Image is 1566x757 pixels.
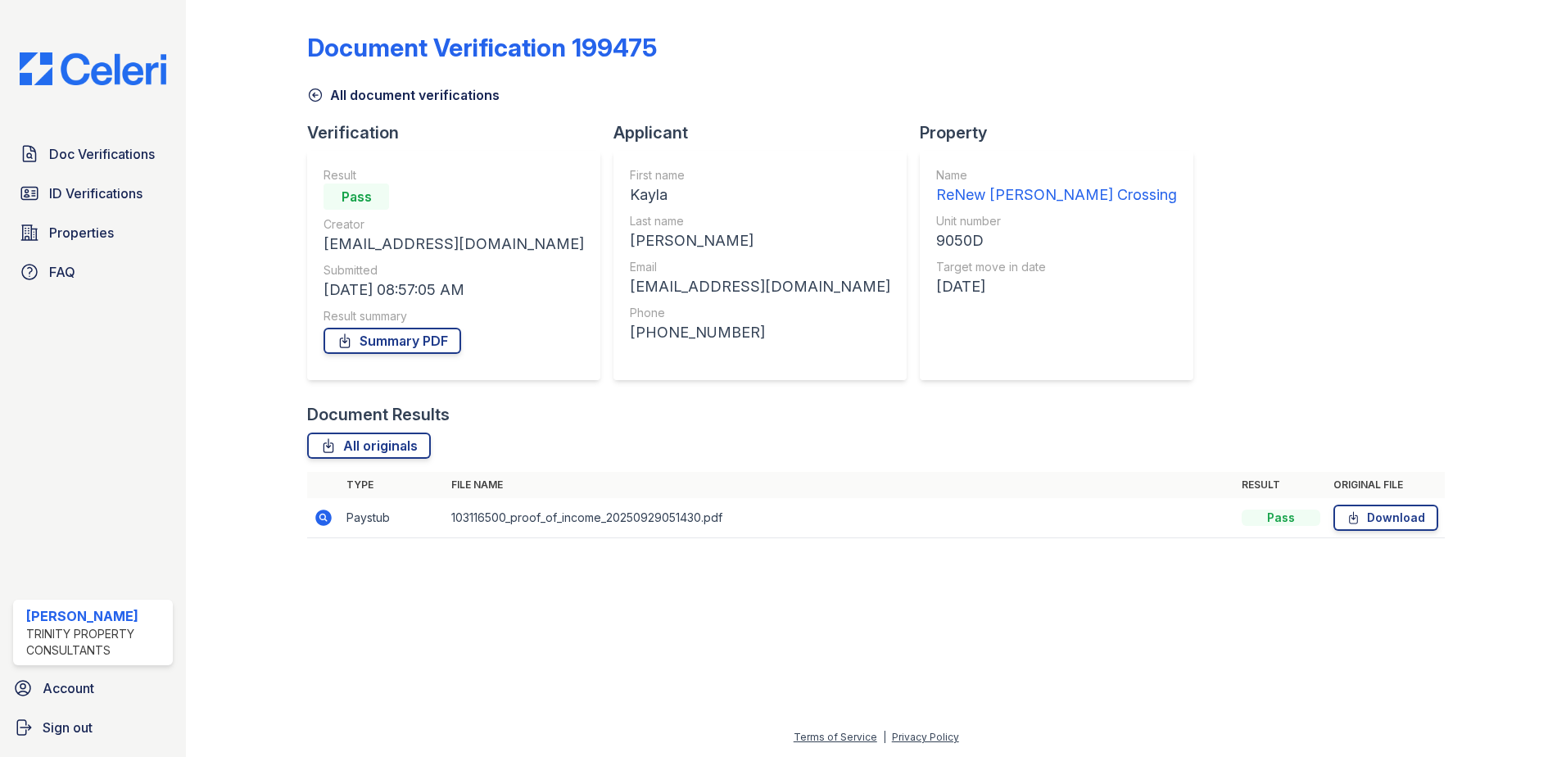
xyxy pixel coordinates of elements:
[630,259,890,275] div: Email
[49,144,155,164] span: Doc Verifications
[1497,691,1550,741] iframe: chat widget
[613,121,920,144] div: Applicant
[445,498,1235,538] td: 103116500_proof_of_income_20250929051430.pdf
[936,184,1177,206] div: ReNew [PERSON_NAME] Crossing
[630,184,890,206] div: Kayla
[307,85,500,105] a: All document verifications
[13,256,173,288] a: FAQ
[307,121,613,144] div: Verification
[13,138,173,170] a: Doc Verifications
[445,472,1235,498] th: File name
[324,308,584,324] div: Result summary
[324,262,584,279] div: Submitted
[7,711,179,744] a: Sign out
[1242,510,1320,526] div: Pass
[324,328,461,354] a: Summary PDF
[26,606,166,626] div: [PERSON_NAME]
[920,121,1206,144] div: Property
[49,223,114,243] span: Properties
[936,167,1177,206] a: Name ReNew [PERSON_NAME] Crossing
[1235,472,1327,498] th: Result
[49,184,143,203] span: ID Verifications
[892,731,959,743] a: Privacy Policy
[7,672,179,705] a: Account
[13,177,173,210] a: ID Verifications
[936,229,1177,252] div: 9050D
[307,33,657,62] div: Document Verification 199475
[324,233,584,256] div: [EMAIL_ADDRESS][DOMAIN_NAME]
[630,229,890,252] div: [PERSON_NAME]
[936,213,1177,229] div: Unit number
[7,52,179,85] img: CE_Logo_Blue-a8612792a0a2168367f1c8372b55b34899dd931a85d93a1a3d3e32e68fde9ad4.png
[630,167,890,184] div: First name
[324,216,584,233] div: Creator
[13,216,173,249] a: Properties
[883,731,886,743] div: |
[630,305,890,321] div: Phone
[1327,472,1445,498] th: Original file
[43,678,94,698] span: Account
[26,626,166,659] div: Trinity Property Consultants
[630,275,890,298] div: [EMAIL_ADDRESS][DOMAIN_NAME]
[936,275,1177,298] div: [DATE]
[936,259,1177,275] div: Target move in date
[794,731,877,743] a: Terms of Service
[324,184,389,210] div: Pass
[307,403,450,426] div: Document Results
[630,321,890,344] div: [PHONE_NUMBER]
[340,498,445,538] td: Paystub
[49,262,75,282] span: FAQ
[1333,505,1438,531] a: Download
[324,279,584,301] div: [DATE] 08:57:05 AM
[324,167,584,184] div: Result
[630,213,890,229] div: Last name
[936,167,1177,184] div: Name
[307,433,431,459] a: All originals
[340,472,445,498] th: Type
[43,718,93,737] span: Sign out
